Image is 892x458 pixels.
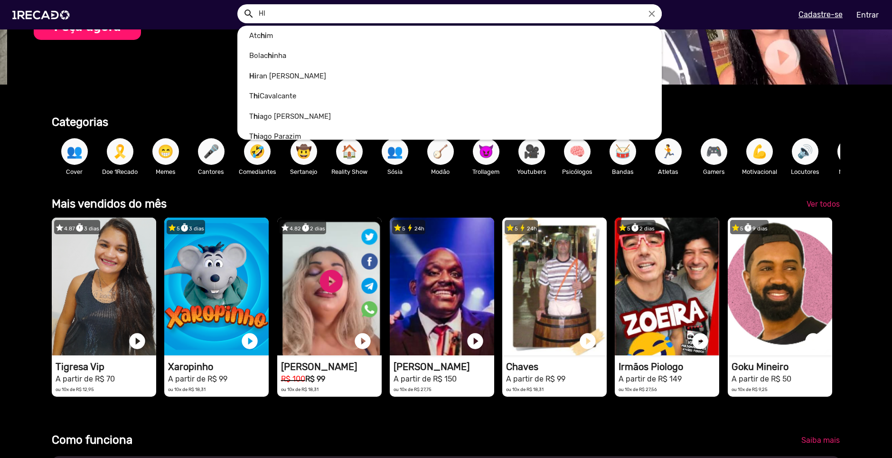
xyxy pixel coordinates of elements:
[252,4,662,23] input: Pesquisar...
[647,9,657,19] i: close
[237,26,662,46] a: Atc m
[240,5,256,21] button: Example home icon
[254,132,260,141] b: hi
[249,72,256,80] b: Hi
[261,31,267,40] b: hi
[237,86,662,106] a: T Cavalcante
[268,51,274,60] b: hi
[237,66,662,86] a: ran [PERSON_NAME]
[254,112,260,121] b: hi
[243,8,254,19] mat-icon: Example home icon
[254,92,260,100] b: hi
[237,106,662,127] a: T ago [PERSON_NAME]
[237,46,662,66] a: Bolac nha
[237,126,662,147] a: T ago Parazim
